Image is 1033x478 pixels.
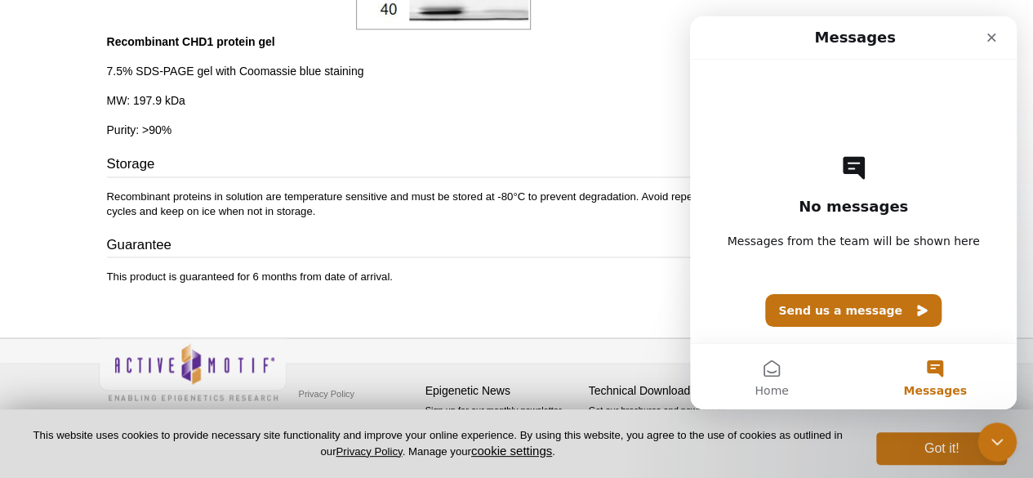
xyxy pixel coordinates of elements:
h4: Technical Downloads [589,383,744,397]
img: Active Motif, [99,338,287,404]
h4: Epigenetic News [425,383,581,397]
h3: Storage [107,154,780,177]
a: Terms & Conditions [295,405,381,430]
iframe: Intercom live chat [977,422,1017,462]
button: cookie settings [471,444,552,458]
b: Recombinant CHD1 protein gel [107,35,275,48]
button: Got it! [876,432,1007,465]
p: This product is guaranteed for 6 months from date of arrival. [107,270,780,284]
a: Privacy Policy [295,381,358,405]
p: Get our brochures and newsletters, or request them by mail. [589,403,744,444]
p: This website uses cookies to provide necessary site functionality and improve your online experie... [26,428,849,459]
a: Privacy Policy [336,445,402,458]
p: Sign up for our monthly newsletter highlighting recent publications in the field of epigenetics. [425,403,581,458]
p: 7.5% SDS-PAGE gel with Coomassie blue staining MW: 197.9 kDa Purity: >90% [107,34,780,137]
p: Recombinant proteins in solution are temperature sensitive and must be stored at -80°C to prevent... [107,190,780,219]
h3: Guarantee [107,235,780,258]
iframe: Intercom live chat [690,16,1017,409]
